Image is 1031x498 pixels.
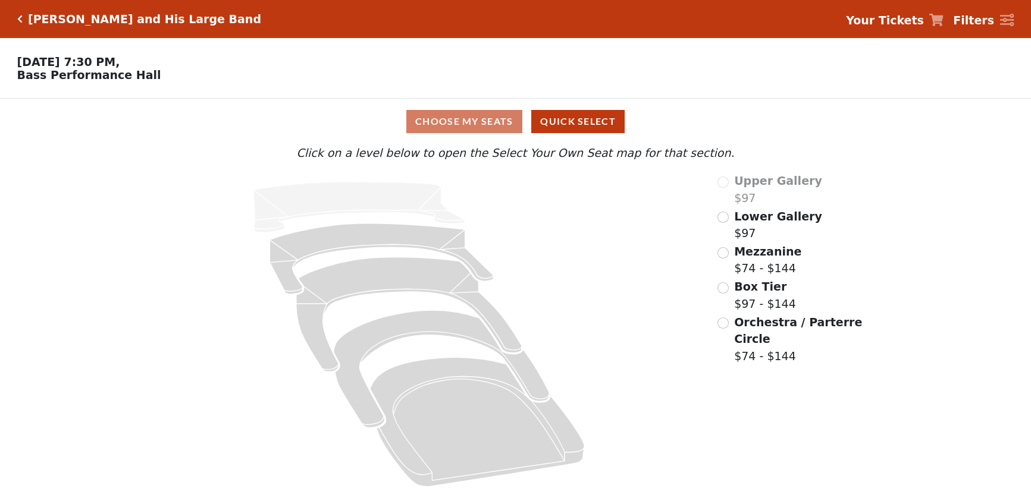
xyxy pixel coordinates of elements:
[28,12,261,26] h5: [PERSON_NAME] and His Large Band
[734,280,786,293] span: Box Tier
[734,278,796,312] label: $97 - $144
[846,12,944,29] a: Your Tickets
[734,174,822,187] span: Upper Gallery
[17,15,23,23] a: Click here to go back to filters
[734,316,862,346] span: Orchestra / Parterre Circle
[734,208,822,242] label: $97
[734,210,822,223] span: Lower Gallery
[734,172,822,206] label: $97
[953,12,1014,29] a: Filters
[137,144,894,162] p: Click on a level below to open the Select Your Own Seat map for that section.
[253,182,465,232] path: Upper Gallery - Seats Available: 0
[531,110,625,133] button: Quick Select
[846,14,924,27] strong: Your Tickets
[953,14,994,27] strong: Filters
[370,358,584,487] path: Orchestra / Parterre Circle - Seats Available: 23
[734,243,801,277] label: $74 - $144
[734,314,864,365] label: $74 - $144
[734,245,801,258] span: Mezzanine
